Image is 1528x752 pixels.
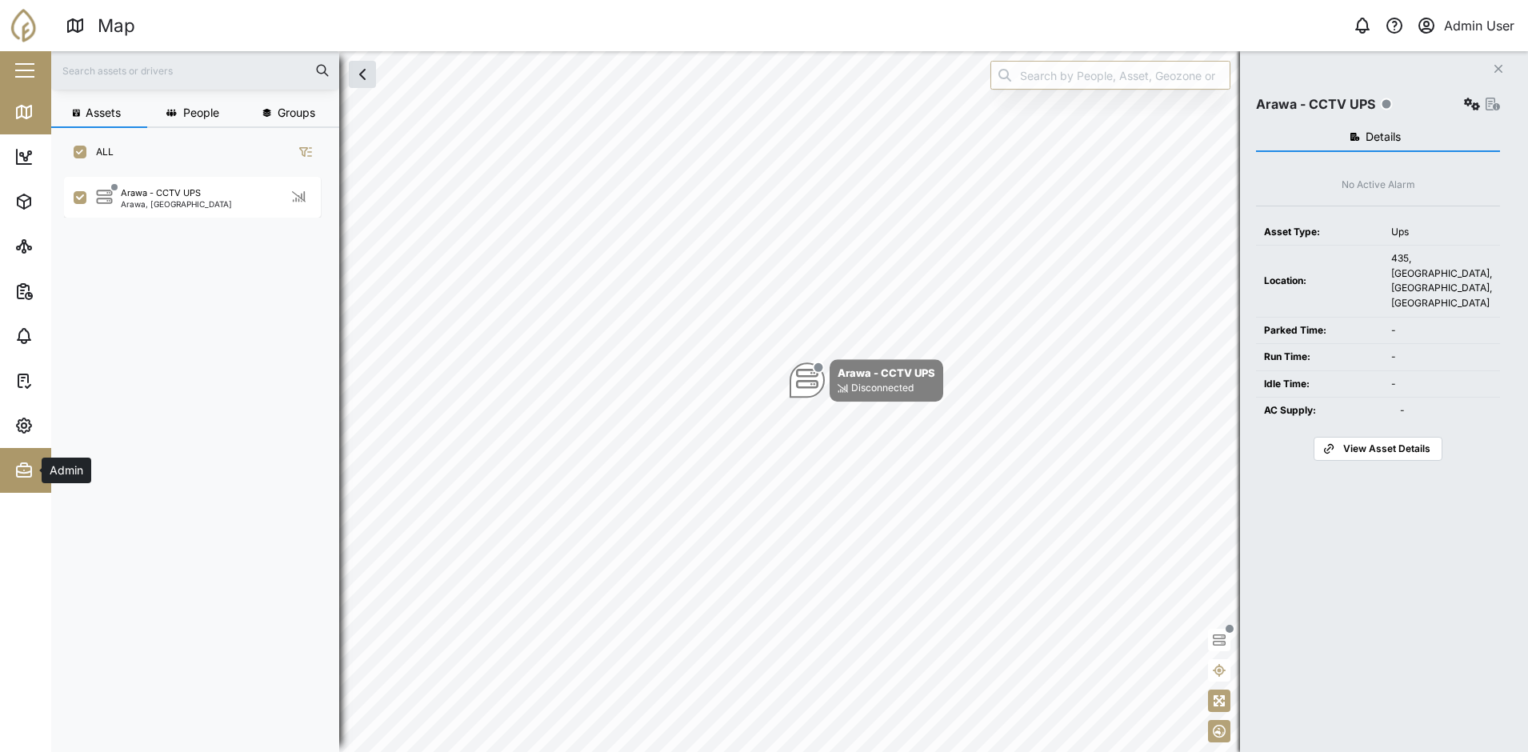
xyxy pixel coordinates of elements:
div: - [1391,323,1492,338]
input: Search assets or drivers [61,58,330,82]
div: grid [64,171,338,739]
span: Details [1366,131,1401,142]
span: People [183,107,219,118]
div: Parked Time: [1264,323,1375,338]
input: Search by People, Asset, Geozone or Place [990,61,1230,90]
div: Map [98,12,135,40]
a: View Asset Details [1314,437,1442,461]
span: View Asset Details [1343,438,1430,460]
div: Arawa - CCTV UPS [121,186,201,200]
div: Map marker [790,359,943,402]
div: 435, [GEOGRAPHIC_DATA], [GEOGRAPHIC_DATA], [GEOGRAPHIC_DATA] [1391,251,1492,310]
span: Groups [278,107,315,118]
div: Alarms [42,327,91,345]
div: Assets [42,193,91,210]
div: Dashboard [42,148,114,166]
div: Admin User [1444,16,1514,36]
img: Main Logo [8,8,43,43]
canvas: Map [51,51,1528,752]
button: Admin User [1415,14,1515,37]
div: Ups [1391,225,1492,240]
div: - [1400,403,1492,418]
div: Admin [42,462,89,479]
div: Tasks [42,372,86,390]
div: Arawa - CCTV UPS [1256,94,1375,114]
label: ALL [86,146,114,158]
span: Assets [86,107,121,118]
div: Map [42,103,78,121]
div: Location: [1264,274,1375,289]
div: No Active Alarm [1342,178,1415,193]
div: Run Time: [1264,350,1375,365]
div: Settings [42,417,98,434]
div: - [1391,350,1492,365]
div: Arawa, [GEOGRAPHIC_DATA] [121,200,232,208]
div: Idle Time: [1264,377,1375,392]
div: - [1391,377,1492,392]
div: Disconnected [851,381,914,396]
div: AC Supply: [1264,403,1384,418]
div: Reports [42,282,96,300]
div: Arawa - CCTV UPS [838,365,935,381]
div: Sites [42,238,80,255]
div: Asset Type: [1264,225,1375,240]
